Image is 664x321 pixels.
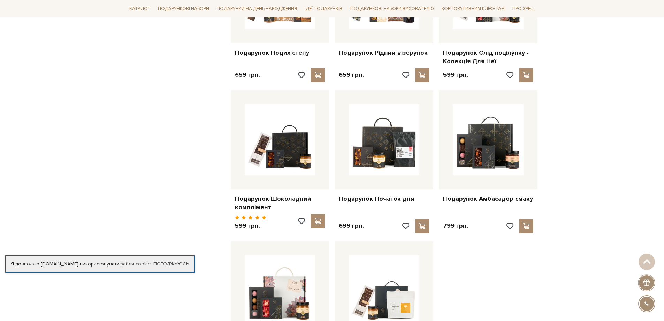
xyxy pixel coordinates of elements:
div: Я дозволяю [DOMAIN_NAME] використовувати [6,261,194,267]
a: Подарунок Початок дня [339,195,429,203]
a: Про Spell [510,3,537,14]
p: 599 грн. [235,222,267,230]
a: Подарунок Шоколадний комплімент [235,195,325,211]
p: 659 грн. [235,71,260,79]
p: 699 грн. [339,222,364,230]
a: Подарунок Подих степу [235,49,325,57]
a: Подарунок Амбасадор смаку [443,195,533,203]
a: Подарунок Рідний візерунок [339,49,429,57]
p: 799 грн. [443,222,468,230]
a: Подарункові набори вихователю [348,3,437,15]
a: Подарунки на День народження [214,3,300,14]
a: Подарункові набори [155,3,212,14]
p: 599 грн. [443,71,468,79]
p: 659 грн. [339,71,364,79]
a: Ідеї подарунків [302,3,345,14]
a: Погоджуюсь [153,261,189,267]
a: Подарунок Слід поцілунку - Колекція Для Неї [443,49,533,65]
a: Каталог [127,3,153,14]
a: файли cookie [119,261,151,267]
a: Корпоративним клієнтам [439,3,507,15]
